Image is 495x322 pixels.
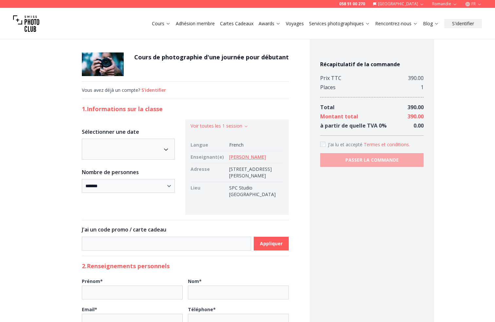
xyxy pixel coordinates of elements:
[82,226,289,233] h3: J'ai un code promo / carte cadeau
[259,20,281,27] a: Awards
[320,142,325,147] input: Accept terms
[82,168,175,176] h3: Nombre de personnes
[217,19,256,28] button: Cartes Cadeaux
[339,1,365,7] a: 058 51 00 270
[320,60,424,68] h4: Récapitulatif de la commande
[220,20,253,27] a: Cartes Cadeaux
[82,52,124,76] img: Cours de photographie d'une journée pour débutant
[408,73,424,83] div: 390.00
[345,157,399,163] b: PASSER LA COMMANDE
[141,87,166,93] button: S'identifier
[149,19,173,28] button: Cours
[82,139,175,160] button: Date
[413,122,424,129] span: 0.00
[256,19,283,28] button: Awards
[320,121,387,130] div: à partir de quelle TVA 0 %
[191,182,227,201] td: Lieu
[191,139,227,151] td: Langue
[408,113,424,120] span: 390.00
[191,151,227,163] td: Enseignant(e)
[320,73,341,83] div: Prix TTC
[320,153,424,167] button: PASSER LA COMMANDE
[320,112,358,121] div: Montant total
[320,83,336,92] div: Places
[328,141,364,148] span: J'ai lu et accepté
[283,19,306,28] button: Voyages
[82,104,289,113] h2: 1. Informations sur la classe
[364,141,410,148] button: Accept termsJ'ai lu et accepté
[191,163,227,182] td: Adresse
[188,278,202,284] b: Nom *
[82,87,289,93] div: Vous avez déjà un compte?
[254,237,289,251] button: Appliquer
[82,128,175,136] h3: Sélectionner une date
[152,20,171,27] a: Cours
[188,306,216,312] b: Téléphone *
[375,20,418,27] a: Rencontrez-nous
[82,306,97,312] b: Email *
[320,103,335,112] div: Total
[227,182,284,201] td: SPC Studio [GEOGRAPHIC_DATA]
[82,261,289,271] h2: 2. Renseignements personnels
[173,19,217,28] button: Adhésion membre
[444,19,482,28] button: S'identifier
[176,20,215,27] a: Adhésion membre
[373,19,420,28] button: Rencontrez-nous
[286,20,304,27] a: Voyages
[82,286,183,299] input: Prénom*
[13,10,39,37] img: Swiss photo club
[227,163,284,182] td: [STREET_ADDRESS][PERSON_NAME]
[191,123,248,129] button: Voir toutes les 1 session
[82,278,103,284] b: Prénom *
[227,139,284,151] td: French
[408,104,424,111] span: 390.00
[309,20,370,27] a: Services photographiques
[421,83,424,92] div: 1
[229,154,266,160] a: [PERSON_NAME]
[420,19,442,28] button: Blog
[260,240,283,247] b: Appliquer
[134,52,289,62] h1: Cours de photographie d'une journée pour débutant
[423,20,439,27] a: Blog
[306,19,373,28] button: Services photographiques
